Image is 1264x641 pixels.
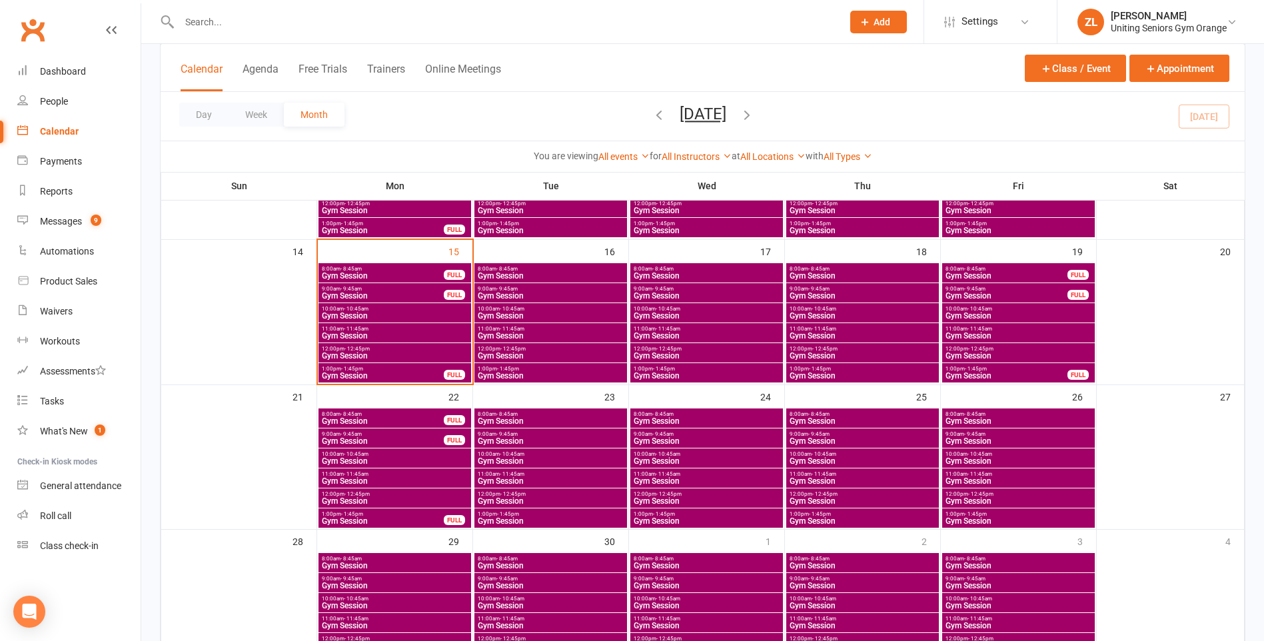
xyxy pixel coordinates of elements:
[945,346,1092,352] span: 12:00pm
[40,396,64,406] div: Tasks
[496,286,518,292] span: - 9:45am
[477,332,624,340] span: Gym Session
[229,103,284,127] button: Week
[789,207,936,215] span: Gym Session
[916,240,940,262] div: 18
[444,270,465,280] div: FULL
[17,326,141,356] a: Workouts
[448,240,472,262] div: 15
[344,471,368,477] span: - 11:45am
[964,286,985,292] span: - 9:45am
[17,117,141,147] a: Calendar
[808,266,830,272] span: - 8:45am
[321,286,444,292] span: 9:00am
[17,57,141,87] a: Dashboard
[500,326,524,332] span: - 11:45am
[633,312,780,320] span: Gym Session
[633,437,780,445] span: Gym Session
[1220,385,1244,407] div: 27
[284,103,344,127] button: Month
[945,497,1092,505] span: Gym Session
[444,290,465,300] div: FULL
[945,332,1092,340] span: Gym Session
[633,332,780,340] span: Gym Session
[964,266,985,272] span: - 8:45am
[1067,270,1089,280] div: FULL
[321,497,468,505] span: Gym Session
[945,471,1092,477] span: 11:00am
[243,63,279,91] button: Agenda
[945,372,1068,380] span: Gym Session
[1025,55,1126,82] button: Class / Event
[945,207,1092,215] span: Gym Session
[633,457,780,465] span: Gym Session
[809,221,831,227] span: - 1:45pm
[444,415,465,425] div: FULL
[789,497,936,505] span: Gym Session
[444,515,465,525] div: FULL
[945,451,1092,457] span: 10:00am
[344,346,370,352] span: - 12:45pm
[40,156,82,167] div: Payments
[321,332,468,340] span: Gym Session
[809,366,831,372] span: - 1:45pm
[497,366,519,372] span: - 1:45pm
[812,326,836,332] span: - 11:45am
[17,87,141,117] a: People
[344,201,370,207] span: - 12:45pm
[789,437,936,445] span: Gym Session
[789,477,936,485] span: Gym Session
[497,221,519,227] span: - 1:45pm
[17,237,141,267] a: Automations
[789,332,936,340] span: Gym Session
[321,272,444,280] span: Gym Session
[633,227,780,235] span: Gym Session
[789,266,936,272] span: 8:00am
[477,306,624,312] span: 10:00am
[17,531,141,561] a: Class kiosk mode
[17,386,141,416] a: Tasks
[179,103,229,127] button: Day
[808,286,830,292] span: - 9:45am
[321,201,468,207] span: 12:00pm
[967,306,992,312] span: - 10:45am
[321,266,444,272] span: 8:00am
[321,306,468,312] span: 10:00am
[598,151,650,162] a: All events
[652,431,674,437] span: - 9:45am
[789,457,936,465] span: Gym Session
[477,292,624,300] span: Gym Session
[965,221,987,227] span: - 1:45pm
[321,326,468,332] span: 11:00am
[916,385,940,407] div: 25
[789,286,936,292] span: 9:00am
[633,272,780,280] span: Gym Session
[477,491,624,497] span: 12:00pm
[789,346,936,352] span: 12:00pm
[477,227,624,235] span: Gym Session
[477,366,624,372] span: 1:00pm
[17,356,141,386] a: Assessments
[40,426,88,436] div: What's New
[321,372,444,380] span: Gym Session
[812,306,836,312] span: - 10:45am
[321,346,468,352] span: 12:00pm
[1111,22,1227,34] div: Uniting Seniors Gym Orange
[95,424,105,436] span: 1
[789,366,936,372] span: 1:00pm
[40,336,80,346] div: Workouts
[17,416,141,446] a: What's New1
[945,457,1092,465] span: Gym Session
[812,201,838,207] span: - 12:45pm
[477,221,624,227] span: 1:00pm
[477,352,624,360] span: Gym Session
[500,201,526,207] span: - 12:45pm
[1220,240,1244,262] div: 20
[633,286,780,292] span: 9:00am
[1129,55,1229,82] button: Appointment
[40,480,121,491] div: General attendance
[1067,290,1089,300] div: FULL
[340,411,362,417] span: - 8:45am
[964,431,985,437] span: - 9:45am
[477,411,624,417] span: 8:00am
